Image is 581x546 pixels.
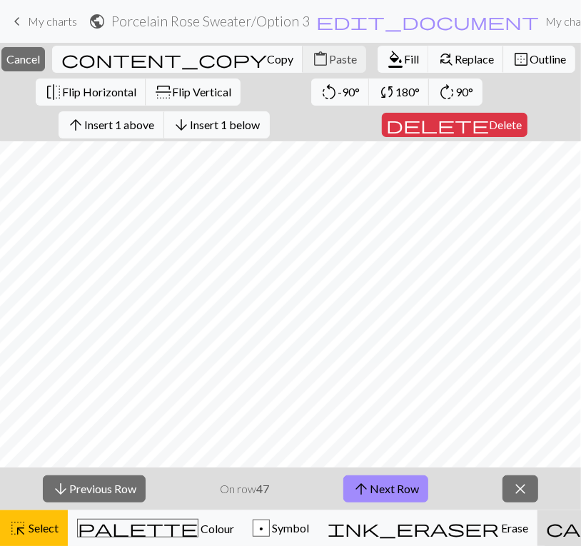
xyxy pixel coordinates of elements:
[530,52,566,66] span: Outline
[1,47,45,71] button: Cancel
[43,475,146,502] button: Previous Row
[172,85,231,98] span: Flip Vertical
[320,82,338,102] span: rotate_left
[28,14,77,28] span: My charts
[68,510,243,546] button: Colour
[490,118,522,131] span: Delete
[512,479,529,499] span: close
[428,46,504,73] button: Replace
[62,85,136,98] span: Flip Horizontal
[512,49,530,69] span: border_outer
[438,49,455,69] span: find_replace
[270,521,309,535] span: Symbol
[316,11,539,31] span: edit_document
[499,521,528,535] span: Erase
[243,510,318,546] button: p Symbol
[338,85,360,98] span: -90°
[378,46,429,73] button: Fill
[220,480,269,497] p: On row
[256,482,269,495] strong: 47
[343,475,428,502] button: Next Row
[85,118,155,131] span: Insert 1 above
[387,49,404,69] span: format_color_fill
[378,82,395,102] span: sync
[78,518,198,538] span: palette
[61,49,267,69] span: content_copy
[455,52,494,66] span: Replace
[253,520,269,537] div: p
[173,115,191,135] span: arrow_downward
[9,518,26,538] span: highlight_alt
[153,84,173,101] span: flip
[6,52,40,66] span: Cancel
[9,11,26,31] span: keyboard_arrow_left
[429,79,483,106] button: 90°
[328,518,499,538] span: ink_eraser
[438,82,455,102] span: rotate_right
[146,79,241,106] button: Flip Vertical
[164,111,270,138] button: Insert 1 below
[59,111,165,138] button: Insert 1 above
[45,82,62,102] span: flip
[455,85,473,98] span: 90°
[198,522,234,535] span: Colour
[387,115,490,135] span: delete
[191,118,261,131] span: Insert 1 below
[503,46,575,73] button: Outline
[318,510,537,546] button: Erase
[68,115,85,135] span: arrow_upward
[311,79,370,106] button: -90°
[369,79,430,106] button: 180°
[353,479,370,499] span: arrow_upward
[9,9,77,34] a: My charts
[382,113,527,137] button: Delete
[111,13,310,29] h2: Porcelain Rose Sweater / Option 3
[52,479,69,499] span: arrow_downward
[404,52,419,66] span: Fill
[395,85,420,98] span: 180°
[267,52,293,66] span: Copy
[26,521,59,535] span: Select
[89,11,106,31] span: public
[52,46,303,73] button: Copy
[36,79,146,106] button: Flip Horizontal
